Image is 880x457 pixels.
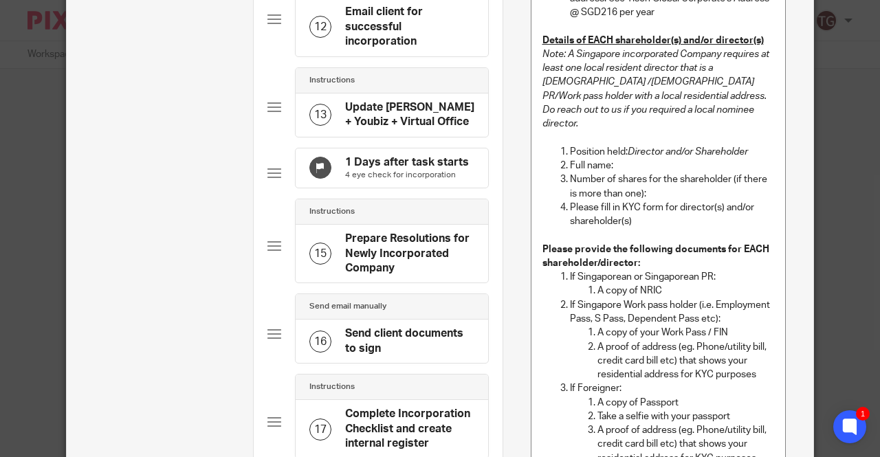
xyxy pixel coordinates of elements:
u: Details of EACH shareholder(s) and/or director(s) [542,36,764,45]
p: Full name: [570,159,775,172]
div: 16 [309,331,331,353]
p: If Singapore Work pass holder (i.e. Employment Pass, S Pass, Dependent Pass etc): [570,298,775,326]
h4: Instructions [309,381,355,392]
p: Position held: [570,145,775,159]
div: 13 [309,104,331,126]
div: 1 [856,407,870,421]
p: A copy of NRIC [597,284,775,298]
em: Director and/or Shareholder [628,147,748,157]
h4: Instructions [309,75,355,86]
p: A copy of Passport [597,396,775,410]
h4: Complete Incorporation Checklist and create internal register [345,407,474,451]
p: If Foreigner: [570,381,775,395]
p: A copy of your Work Pass / FIN [597,326,775,339]
p: A proof of address (eg. Phone/utility bill, credit card bill etc) that shows your residential add... [597,340,775,382]
p: Take a selfie with your passport [597,410,775,423]
h4: Prepare Resolutions for Newly Incorporated Company [345,232,474,276]
h4: Email client for successful incorporation [345,5,474,49]
div: 15 [309,243,331,265]
h4: Send client documents to sign [345,326,474,356]
h4: Update [PERSON_NAME] + Youbiz + Virtual Office [345,100,474,130]
div: 12 [309,16,331,38]
p: Please fill in KYC form for director(s) and/or shareholder(s) [570,201,775,229]
p: 4 eye check for incorporation [345,170,469,181]
em: Note: A Singapore incorporated Company requires at least one local resident director that is a [D... [542,49,771,129]
p: Number of shares for the shareholder (if there is more than one): [570,172,775,201]
h4: Send email manually [309,301,386,312]
h4: 1 Days after task starts [345,155,469,170]
div: 17 [309,419,331,441]
strong: Please provide the following documents for EACH shareholder/director: [542,245,771,268]
p: If Singaporean or Singaporean PR: [570,270,775,284]
h4: Instructions [309,206,355,217]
